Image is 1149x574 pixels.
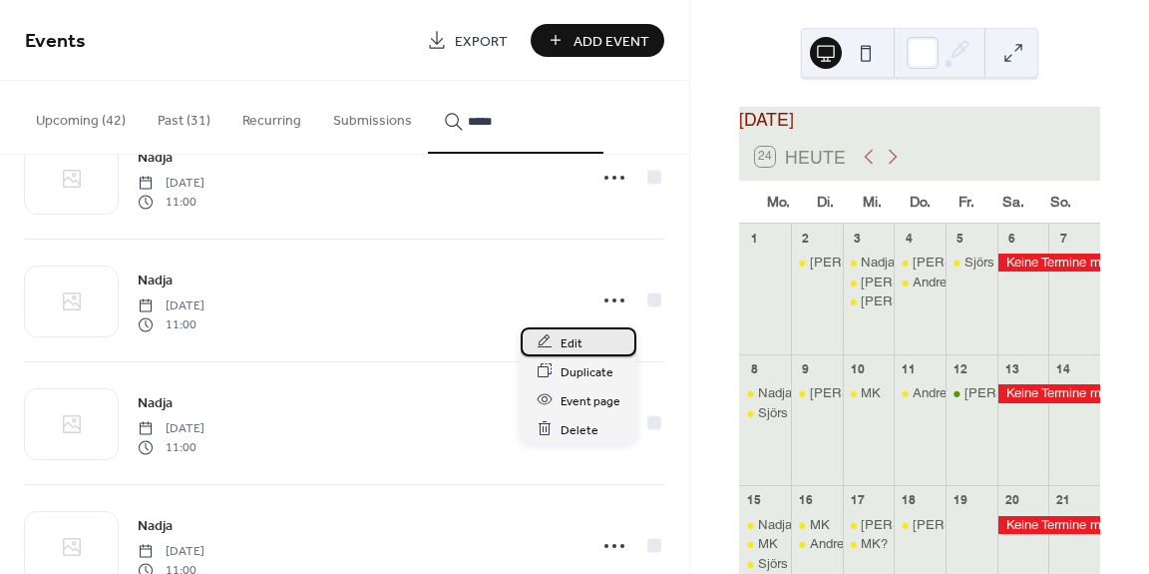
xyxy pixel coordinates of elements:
span: Edit [561,332,582,353]
div: 17 [849,492,866,509]
span: [DATE] [138,175,204,193]
span: Add Event [574,31,649,52]
div: [PERSON_NAME]? [861,516,978,534]
div: Michael [791,384,843,402]
span: Nadja [138,148,173,169]
div: MK [739,535,791,553]
div: Sebastian [946,384,997,402]
span: Nadja [138,271,173,291]
button: Submissions [317,81,428,152]
div: 15 [746,492,763,509]
span: Nadja [138,516,173,537]
div: Sjörs [739,404,791,422]
div: 2 [797,230,814,247]
div: 14 [1055,361,1072,378]
div: MK [758,535,778,553]
div: 6 [1003,230,1020,247]
div: MK? [843,535,895,553]
div: Nadja [739,384,791,402]
div: [PERSON_NAME] [810,384,921,402]
div: Do. [897,182,944,223]
div: So. [1037,182,1084,223]
div: 10 [849,361,866,378]
span: 11:00 [138,193,204,211]
div: Sjörs [758,404,788,422]
button: Upcoming (42) [20,81,142,152]
a: Nadja [138,269,173,291]
div: Nadja [861,254,895,272]
div: 9 [797,361,814,378]
div: [PERSON_NAME] [861,274,971,291]
div: Mo. [755,182,802,223]
span: 11:00 [138,438,204,456]
div: Sjörs [964,254,994,272]
div: [PERSON_NAME] [861,292,971,310]
div: [PERSON_NAME] [810,254,921,272]
div: Andre&Katja [791,535,843,553]
div: MK? [861,535,888,553]
span: Export [455,31,508,52]
div: Nadja [758,516,792,534]
span: Nadja [138,393,173,414]
div: Sjörs [946,254,997,272]
div: Andre&Katja [894,384,946,402]
div: Keine Termine möglich [997,384,1100,402]
div: Michael [894,254,946,272]
span: 11:00 [138,315,204,333]
div: Keine Termine möglich [997,254,1100,272]
div: MK [861,384,881,402]
span: [DATE] [138,297,204,315]
div: Nadja [843,254,895,272]
div: 1 [746,230,763,247]
div: Sjörs [739,555,791,573]
span: Duplicate [561,361,613,382]
a: Export [412,24,523,57]
div: Elke [791,254,843,272]
div: 4 [901,230,918,247]
div: 21 [1055,492,1072,509]
button: Recurring [226,81,317,152]
div: Florian? [843,516,895,534]
div: [PERSON_NAME] [913,254,1023,272]
div: 13 [1003,361,1020,378]
span: Delete [561,419,598,440]
span: Events [25,22,86,61]
div: Keine Termine möglich [997,516,1100,534]
div: Elke [894,516,946,534]
div: 12 [952,361,968,378]
div: Sjörs [758,555,788,573]
div: Nadja [758,384,792,402]
span: [DATE] [138,543,204,561]
div: 18 [901,492,918,509]
span: [DATE] [138,420,204,438]
div: Mi. [849,182,896,223]
button: Add Event [531,24,664,57]
div: 8 [746,361,763,378]
div: MK [843,384,895,402]
a: Nadja [138,146,173,169]
span: Event page [561,390,620,411]
div: Fr. [944,182,990,223]
div: [DATE] [739,107,1100,133]
div: 19 [952,492,968,509]
a: Nadja [138,391,173,414]
div: [PERSON_NAME] [964,384,1075,402]
div: Di. [802,182,849,223]
button: Past (31) [142,81,226,152]
div: Sa. [990,182,1037,223]
div: Andre&Katja [913,384,985,402]
div: 3 [849,230,866,247]
div: MK [810,516,830,534]
div: Andre&Katja [894,274,946,291]
div: 7 [1055,230,1072,247]
div: 20 [1003,492,1020,509]
div: Steffen [843,292,895,310]
div: 11 [901,361,918,378]
a: Nadja [138,514,173,537]
div: 16 [797,492,814,509]
div: MK [791,516,843,534]
div: Andre&Katja [913,274,985,291]
div: [PERSON_NAME] [913,516,1023,534]
div: Andre&Katja [810,535,883,553]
